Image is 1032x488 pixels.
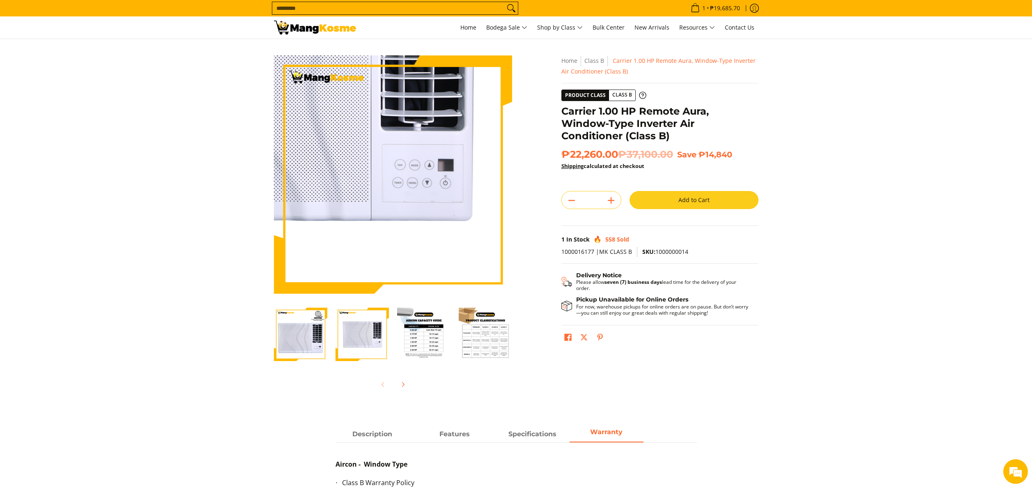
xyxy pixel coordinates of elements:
button: Next [394,375,412,394]
span: ₱22,260.00 [561,148,673,161]
a: Shipping [561,162,584,170]
span: Bodega Sale [486,23,527,33]
a: Bodega Sale [482,16,531,39]
span: Home [460,23,476,31]
span: SKU: [642,248,655,256]
a: Pin on Pinterest [594,331,606,345]
span: Resources [679,23,715,33]
span: Description [336,427,409,442]
a: Contact Us [721,16,758,39]
span: • [688,4,742,13]
del: ₱37,100.00 [618,148,673,161]
span: New Arrivals [634,23,669,31]
a: Home [561,57,577,64]
a: Bulk Center [588,16,629,39]
a: Share on Facebook [562,331,574,345]
span: Contact Us [725,23,754,31]
nav: Main Menu [364,16,758,39]
span: Product Class [562,90,609,101]
strong: calculated at checkout [561,162,644,170]
img: Carrier Aura CH3 1 HP Window-Type Inverter (Class B) l Mang Kosme [274,21,356,35]
strong: Warranty [590,428,623,436]
p: For now, warehouse pickups for online orders are on pause. But don’t worry—you can still enjoy ou... [576,304,750,316]
img: condura-remote-window-type-inverter-aircon-full-view-mang-kosme [336,308,389,361]
button: Add [601,194,621,207]
span: In Stock [566,235,590,243]
span: 1000016177 |MK CLASS B [561,248,632,256]
span: ₱14,840 [699,150,732,159]
a: New Arrivals [630,16,673,39]
span: Bulk Center [593,23,625,31]
a: Description 1 [418,427,492,442]
a: Description 3 [570,427,644,442]
span: 1 [701,5,707,11]
p: Please allow lead time for the delivery of your order. [576,279,750,291]
span: Class B [609,90,635,100]
nav: Breadcrumbs [561,55,758,77]
span: 558 [605,235,615,243]
strong: Pickup Unavailable for Online Orders [576,296,688,303]
button: Shipping & Delivery [561,272,750,292]
img: Carrier 1.00 HP Remote Aura, Window-Type Inverter Air Conditioner (Class B) [274,55,512,294]
a: Shop by Class [533,16,587,39]
button: Search [505,2,518,14]
img: Carrier 1.00 HP Remote Aura, Window-Type Inverter Air Conditioner (Class B)-1 [274,308,327,361]
strong: seven (7) business days [604,279,662,285]
a: Post on X [578,331,590,345]
span: Specifications [496,427,570,442]
a: Product Class Class B [561,90,646,101]
img: Carrier 1.00 HP Remote Aura, Window-Type Inverter Air Conditioner (Class B)-3 [397,308,450,361]
a: Description [336,427,409,442]
span: Save [677,150,696,159]
span: Features [418,427,492,442]
span: Shop by Class [537,23,583,33]
h1: Carrier 1.00 HP Remote Aura, Window-Type Inverter Air Conditioner (Class B) [561,105,758,142]
a: Class B [584,57,604,64]
button: Subtract [562,194,582,207]
strong: Delivery Notice [576,272,622,279]
span: Carrier 1.00 HP Remote Aura, Window-Type Inverter Air Conditioner (Class B) [561,57,756,75]
span: ₱19,685.70 [709,5,741,11]
span: 1000000014 [642,248,688,256]
a: Home [456,16,480,39]
img: Carrier 1.00 HP Remote Aura, Window-Type Inverter Air Conditioner (Class B)-4 [459,308,512,361]
strong: Aircon - Window Type [336,460,407,469]
a: Resources [675,16,719,39]
span: 1 [561,235,565,243]
a: Description 2 [496,427,570,442]
span: Sold [617,235,629,243]
button: Add to Cart [630,191,758,209]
